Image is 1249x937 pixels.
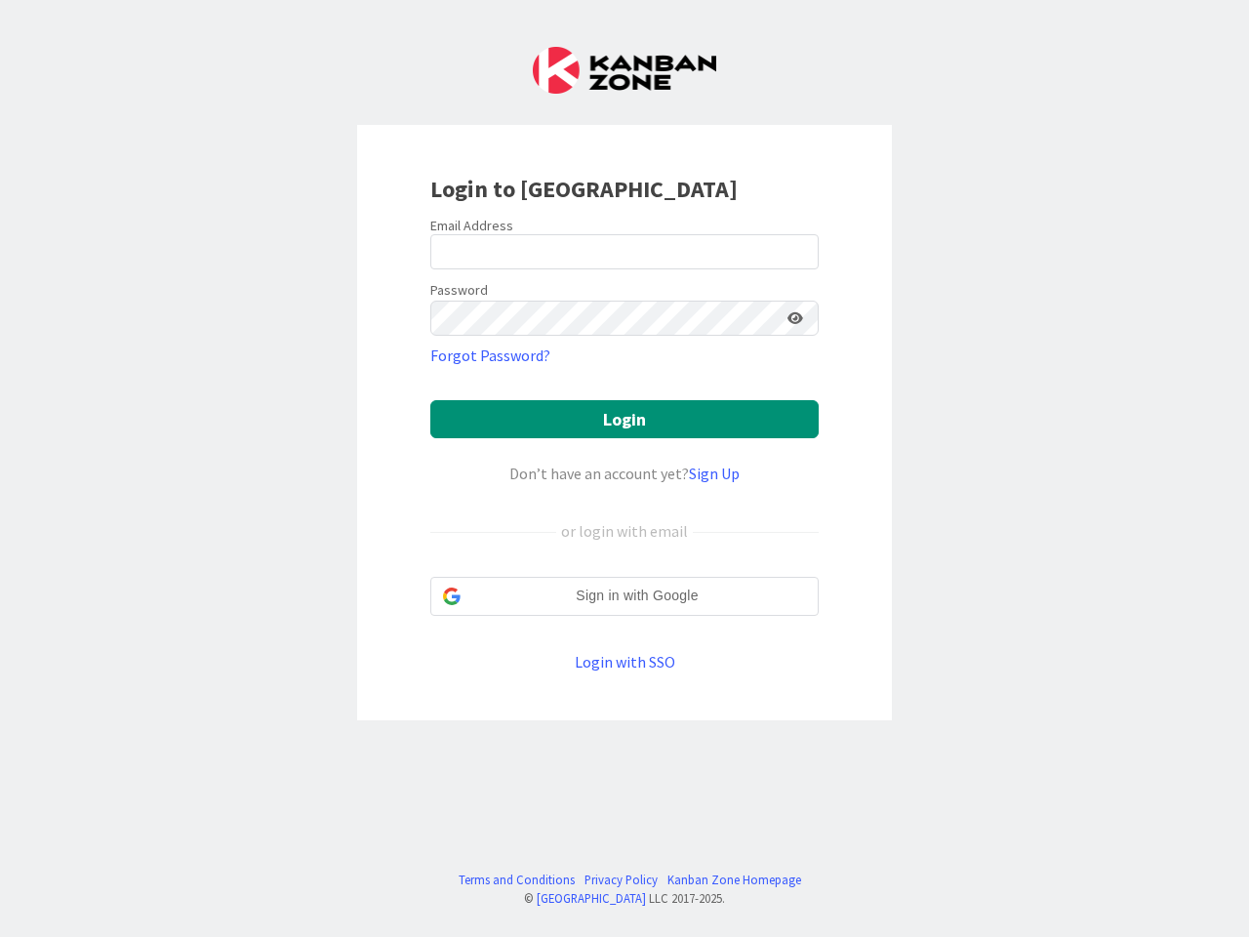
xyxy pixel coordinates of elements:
a: Login with SSO [575,652,675,672]
a: Privacy Policy [584,871,658,889]
a: Terms and Conditions [459,871,575,889]
label: Password [430,280,488,301]
div: © LLC 2017- 2025 . [449,889,801,908]
b: Login to [GEOGRAPHIC_DATA] [430,174,738,204]
button: Login [430,400,819,438]
label: Email Address [430,217,513,234]
a: Sign Up [689,464,740,483]
a: [GEOGRAPHIC_DATA] [537,890,646,906]
div: Don’t have an account yet? [430,462,819,485]
span: Sign in with Google [468,586,806,606]
a: Kanban Zone Homepage [667,871,801,889]
img: Kanban Zone [533,47,716,94]
div: or login with email [556,519,693,543]
div: Sign in with Google [430,577,819,616]
a: Forgot Password? [430,344,550,367]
